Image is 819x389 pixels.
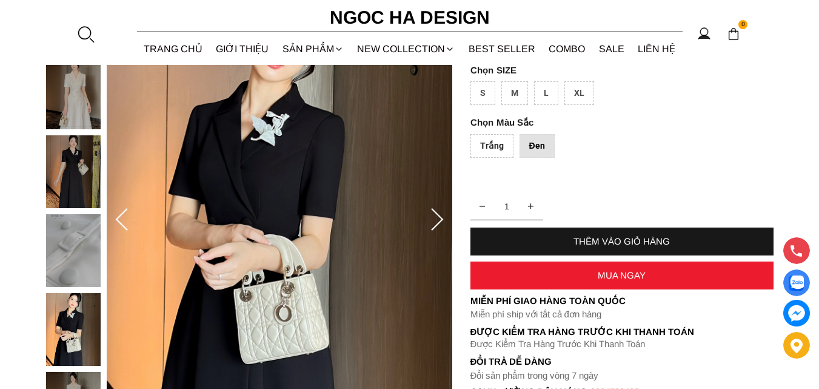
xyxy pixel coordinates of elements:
[470,65,774,75] p: SIZE
[501,81,528,105] div: M
[534,81,558,105] div: L
[470,81,495,105] div: S
[783,269,810,296] a: Display image
[319,3,501,32] a: Ngoc Ha Design
[470,270,774,280] div: MUA NGAY
[631,33,683,65] a: LIÊN HỆ
[470,356,774,367] h6: Đổi trả dễ dàng
[520,134,555,158] div: Đen
[350,33,462,65] a: NEW COLLECTION
[470,194,543,218] input: Quantity input
[470,370,599,381] font: Đổi sản phẩm trong vòng 7 ngày
[470,117,740,128] p: Màu Sắc
[462,33,543,65] a: BEST SELLER
[592,33,632,65] a: SALE
[470,134,513,158] div: Trắng
[46,293,101,366] img: Irene Dress - Đầm Vest Dáng Xòe Kèm Đai D713_mini_12
[46,56,101,129] img: Irene Dress - Đầm Vest Dáng Xòe Kèm Đai D713_mini_9
[470,296,626,306] font: Miễn phí giao hàng toàn quốc
[470,236,774,246] div: THÊM VÀO GIỎ HÀNG
[542,33,592,65] a: Combo
[137,33,210,65] a: TRANG CHỦ
[209,33,276,65] a: GIỚI THIỆU
[789,276,804,291] img: Display image
[46,214,101,287] img: Irene Dress - Đầm Vest Dáng Xòe Kèm Đai D713_mini_11
[46,135,101,208] img: Irene Dress - Đầm Vest Dáng Xòe Kèm Đai D713_mini_10
[276,33,351,65] div: SẢN PHẨM
[564,81,594,105] div: XL
[470,309,601,319] font: Miễn phí ship với tất cả đơn hàng
[470,326,774,337] p: Được Kiểm Tra Hàng Trước Khi Thanh Toán
[470,339,774,350] p: Được Kiểm Tra Hàng Trước Khi Thanh Toán
[727,27,740,41] img: img-CART-ICON-ksit0nf1
[738,20,748,30] span: 0
[783,300,810,326] a: messenger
